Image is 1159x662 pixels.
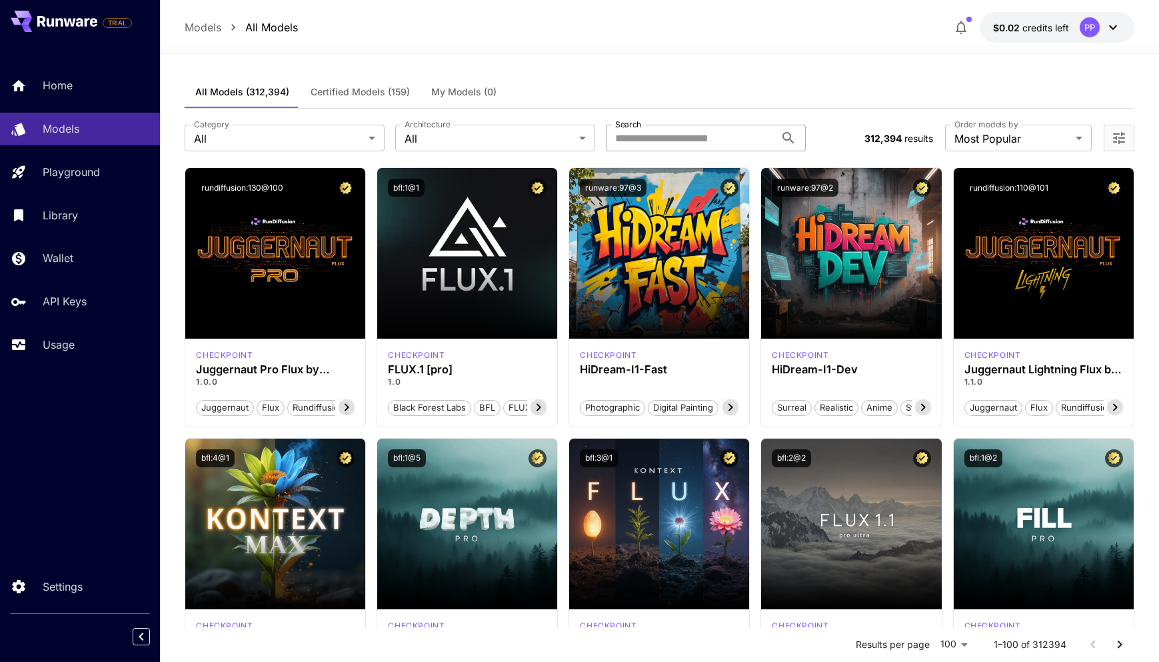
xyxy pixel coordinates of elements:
[1080,17,1100,37] div: PP
[904,133,933,144] span: results
[288,401,349,415] span: rundiffusion
[815,401,858,415] span: Realistic
[1026,401,1052,415] span: flux
[388,449,426,467] button: bfl:1@5
[43,337,75,353] p: Usage
[185,19,298,35] nav: breadcrumb
[405,131,574,147] span: All
[388,620,445,632] div: fluxpro
[772,620,828,632] div: fluxultra
[474,399,501,416] button: BFL
[935,635,972,654] div: 100
[504,401,565,415] span: FLUX.1 [pro]
[964,363,1123,376] h3: Juggernaut Lightning Flux by RunDiffusion
[772,179,838,197] button: runware:97@2
[1105,179,1123,197] button: Certified Model – Vetted for best performance and includes a commercial license.
[993,22,1022,33] span: $0.02
[648,401,718,415] span: Digital Painting
[965,401,1022,415] span: juggernaut
[1111,130,1127,147] button: Open more filters
[580,620,636,632] p: checkpoint
[964,179,1054,197] button: rundiffusion:110@101
[954,119,1018,130] label: Order models by
[287,399,350,416] button: rundiffusion
[1056,399,1118,416] button: rundiffusion
[196,620,253,632] p: checkpoint
[388,349,445,361] p: checkpoint
[143,625,160,649] div: Collapse sidebar
[772,349,828,361] p: checkpoint
[388,363,547,376] div: FLUX.1 [pro]
[580,349,636,361] p: checkpoint
[964,620,1021,632] div: fluxpro
[901,401,942,415] span: Stylized
[1025,399,1053,416] button: flux
[196,620,253,632] div: FLUX.1 Kontext [max]
[814,399,858,416] button: Realistic
[529,449,547,467] button: Certified Model – Vetted for best performance and includes a commercial license.
[772,401,811,415] span: Surreal
[964,620,1021,632] p: checkpoint
[964,399,1022,416] button: juggernaut
[980,12,1134,43] button: $0.0151PP
[964,376,1123,388] p: 1.1.0
[245,19,298,35] a: All Models
[772,620,828,632] p: checkpoint
[196,363,355,376] h3: Juggernaut Pro Flux by RunDiffusion
[580,179,646,197] button: runware:97@3
[913,179,931,197] button: Certified Model – Vetted for best performance and includes a commercial license.
[772,399,812,416] button: Surreal
[856,638,930,651] p: Results per page
[389,401,471,415] span: Black Forest Labs
[196,349,253,361] div: FLUX.1 D
[720,179,738,197] button: Certified Model – Vetted for best performance and includes a commercial license.
[43,164,100,180] p: Playground
[913,449,931,467] button: Certified Model – Vetted for best performance and includes a commercial license.
[993,21,1069,35] div: $0.0151
[257,399,285,416] button: flux
[964,349,1021,361] div: FLUX.1 D
[580,401,644,415] span: Photographic
[194,131,363,147] span: All
[43,579,83,595] p: Settings
[257,401,284,415] span: flux
[388,349,445,361] div: fluxpro
[388,179,425,197] button: bfl:1@1
[529,179,547,197] button: Certified Model – Vetted for best performance and includes a commercial license.
[103,18,131,28] span: TRIAL
[185,19,221,35] a: Models
[864,133,902,144] span: 312,394
[954,131,1070,147] span: Most Popular
[861,399,898,416] button: Anime
[311,86,410,98] span: Certified Models (159)
[43,293,87,309] p: API Keys
[580,349,636,361] div: HiDream Fast
[772,449,811,467] button: bfl:2@2
[1106,631,1133,658] button: Go to next page
[475,401,500,415] span: BFL
[43,77,73,93] p: Home
[900,399,943,416] button: Stylized
[388,376,547,388] p: 1.0
[431,86,497,98] span: My Models (0)
[720,449,738,467] button: Certified Model – Vetted for best performance and includes a commercial license.
[337,449,355,467] button: Certified Model – Vetted for best performance and includes a commercial license.
[196,449,235,467] button: bfl:4@1
[1105,449,1123,467] button: Certified Model – Vetted for best performance and includes a commercial license.
[133,628,150,645] button: Collapse sidebar
[196,179,289,197] button: rundiffusion:130@100
[43,121,79,137] p: Models
[862,401,897,415] span: Anime
[196,349,253,361] p: checkpoint
[580,363,738,376] h3: HiDream-I1-Fast
[43,207,78,223] p: Library
[648,399,718,416] button: Digital Painting
[615,119,641,130] label: Search
[994,638,1066,651] p: 1–100 of 312394
[388,620,445,632] p: checkpoint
